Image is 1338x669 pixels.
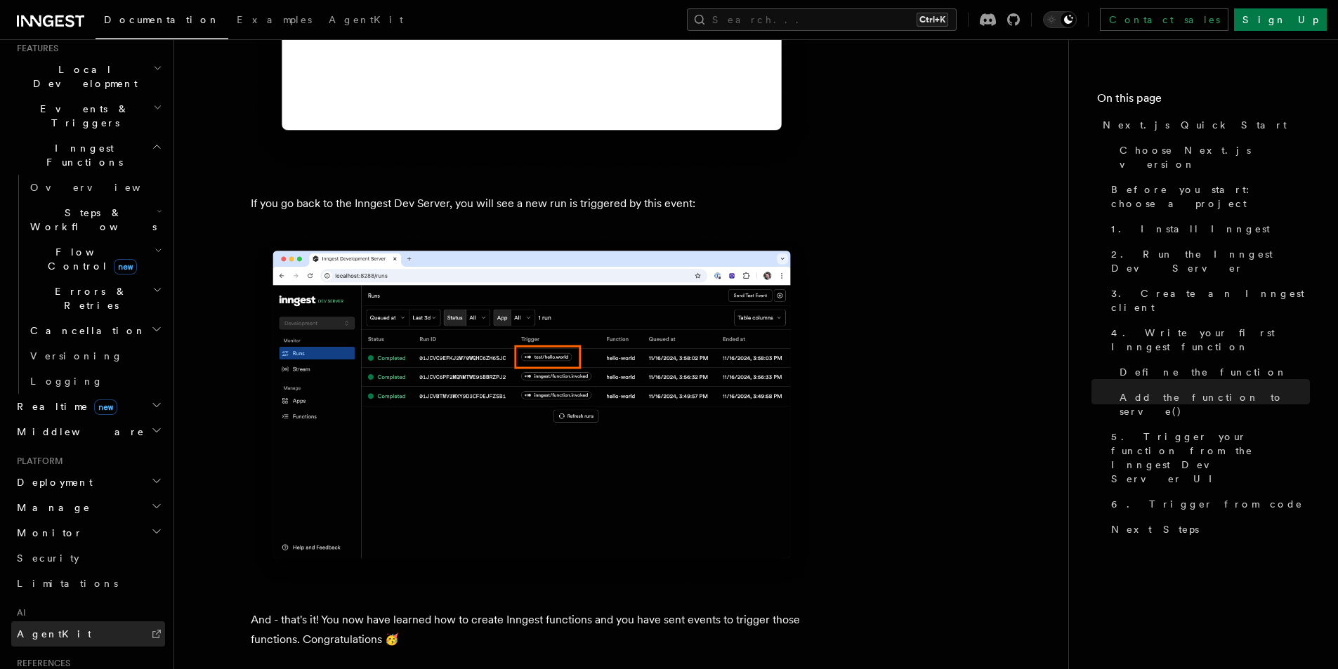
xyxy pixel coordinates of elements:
span: Inngest Functions [11,141,152,169]
a: Logging [25,369,165,394]
span: Platform [11,456,63,467]
span: Before you start: choose a project [1111,183,1310,211]
span: Overview [30,182,175,193]
kbd: Ctrl+K [917,13,948,27]
span: Define the function [1120,365,1287,379]
span: Limitations [17,578,118,589]
a: Define the function [1114,359,1310,385]
a: 5. Trigger your function from the Inngest Dev Server UI [1106,424,1310,491]
a: Documentation [96,4,228,39]
button: Monitor [11,520,165,545]
button: Deployment [11,470,165,495]
span: Errors & Retries [25,284,152,312]
span: Deployment [11,475,93,489]
a: Sign Up [1234,8,1327,31]
button: Search...Ctrl+K [687,8,957,31]
h4: On this page [1097,90,1310,112]
span: AgentKit [17,628,91,640]
span: Flow Control [25,245,155,273]
a: Next Steps [1106,517,1310,542]
button: Toggle dark mode [1043,11,1077,28]
a: 6. Trigger from code [1106,491,1310,517]
button: Realtimenew [11,394,165,419]
p: If you go back to the Inngest Dev Server, you will see a new run is triggered by this event: [251,194,813,213]
span: 4. Write your first Inngest function [1111,326,1310,354]
button: Cancellation [25,318,165,343]
span: Logging [30,376,103,387]
button: Middleware [11,419,165,444]
a: Limitations [11,571,165,596]
span: AI [11,607,26,618]
button: Local Development [11,57,165,96]
a: Contact sales [1100,8,1228,31]
button: Inngest Functions [11,135,165,175]
span: 5. Trigger your function from the Inngest Dev Server UI [1111,430,1310,486]
span: Next Steps [1111,522,1199,536]
a: Security [11,545,165,571]
span: References [11,658,70,669]
a: 1. Install Inngest [1106,216,1310,241]
button: Manage [11,495,165,520]
a: Examples [228,4,320,38]
a: AgentKit [11,621,165,647]
button: Errors & Retries [25,279,165,318]
a: 2. Run the Inngest Dev Server [1106,241,1310,281]
span: new [114,259,137,274]
a: Versioning [25,343,165,369]
span: 1. Install Inngest [1111,222,1270,236]
img: Inngest Dev Server web interface's runs tab with a third run triggered by the 'test/hello.world' ... [251,236,813,588]
span: Next.js Quick Start [1103,118,1287,132]
a: Add the function to serve() [1114,385,1310,424]
button: Flow Controlnew [25,239,165,279]
button: Steps & Workflows [25,200,165,239]
span: new [94,399,117,415]
button: Events & Triggers [11,96,165,135]
span: Steps & Workflows [25,206,157,234]
span: Security [17,552,79,564]
span: AgentKit [329,14,403,25]
span: Events & Triggers [11,102,153,130]
span: Cancellation [25,324,146,338]
a: 3. Create an Inngest client [1106,281,1310,320]
p: And - that's it! You now have learned how to create Inngest functions and you have sent events to... [251,610,813,649]
span: 6. Trigger from code [1111,497,1303,511]
span: Realtime [11,399,117,413]
a: Before you start: choose a project [1106,177,1310,216]
span: 2. Run the Inngest Dev Server [1111,247,1310,275]
span: Monitor [11,526,83,540]
span: 3. Create an Inngest client [1111,286,1310,314]
span: Manage [11,501,91,515]
span: Choose Next.js version [1120,143,1310,171]
span: Documentation [104,14,220,25]
span: Local Development [11,62,153,91]
span: Add the function to serve() [1120,390,1310,418]
span: Versioning [30,350,123,362]
a: AgentKit [320,4,412,38]
a: Choose Next.js version [1114,138,1310,177]
span: Features [11,43,58,54]
div: Inngest Functions [11,175,165,394]
span: Examples [237,14,312,25]
span: Middleware [11,425,145,439]
a: 4. Write your first Inngest function [1106,320,1310,359]
a: Next.js Quick Start [1097,112,1310,138]
a: Overview [25,175,165,200]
